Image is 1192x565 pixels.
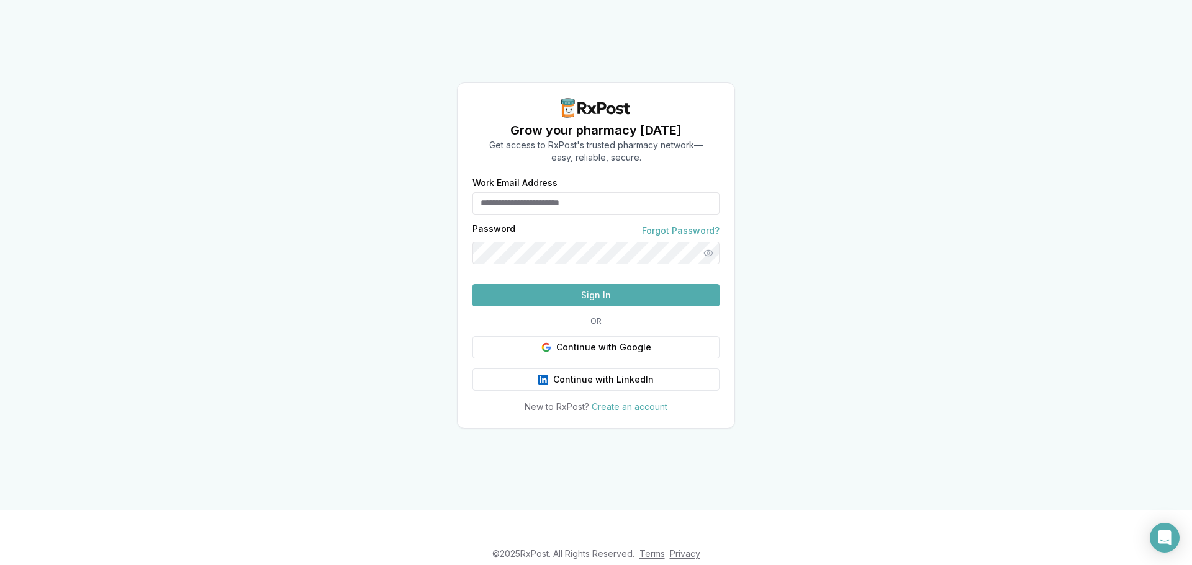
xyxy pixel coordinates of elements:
img: Google [541,342,551,352]
img: RxPost Logo [556,98,636,118]
p: Get access to RxPost's trusted pharmacy network— easy, reliable, secure. [489,139,703,164]
a: Privacy [670,548,700,559]
button: Show password [697,242,720,264]
button: Sign In [472,284,720,306]
h1: Grow your pharmacy [DATE] [489,122,703,139]
label: Password [472,225,515,237]
span: OR [585,316,607,326]
a: Forgot Password? [642,225,720,237]
button: Continue with LinkedIn [472,368,720,391]
button: Continue with Google [472,336,720,358]
a: Create an account [592,401,667,412]
span: New to RxPost? [525,401,589,412]
img: LinkedIn [538,375,548,385]
a: Terms [639,548,665,559]
div: Open Intercom Messenger [1150,523,1180,553]
label: Work Email Address [472,179,720,187]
